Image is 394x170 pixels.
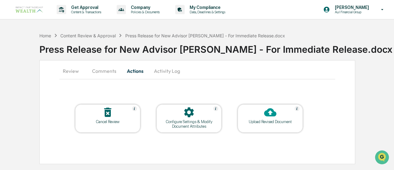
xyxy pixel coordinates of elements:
[161,119,217,129] div: Configure Settings & Modify Document Attributes
[243,119,298,124] div: Upload Revised Document
[66,10,104,14] p: Content & Transactions
[6,47,17,58] img: 1746055101610-c473b297-6a78-478c-a979-82029cc54cd1
[4,75,42,86] a: 🖐️Preclearance
[42,75,79,86] a: 🗄️Attestations
[43,104,74,109] a: Powered byPylon
[6,78,11,83] div: 🖐️
[121,64,149,78] button: Actions
[213,106,218,111] img: Help
[61,104,74,109] span: Pylon
[4,87,41,98] a: 🔎Data Lookup
[330,10,372,14] p: Aul Financial Group
[39,33,51,38] div: Home
[12,77,40,84] span: Preclearance
[6,90,11,95] div: 🔎
[87,64,121,78] button: Comments
[6,13,112,23] p: How can we help?
[185,10,228,14] p: Data, Deadlines & Settings
[295,106,300,111] img: Help
[125,33,285,38] div: Press Release for New Advisor [PERSON_NAME] - For Immediate Release.docx
[66,5,104,10] p: Get Approval
[21,53,78,58] div: We're available if you need us!
[45,78,50,83] div: 🗄️
[21,47,101,53] div: Start new chat
[15,6,44,14] img: logo
[105,49,112,56] button: Start new chat
[126,5,163,10] p: Company
[59,64,87,78] button: Review
[80,119,135,124] div: Cancel Review
[330,5,372,10] p: [PERSON_NAME]
[12,89,39,95] span: Data Lookup
[132,106,137,111] img: Help
[39,39,394,55] div: Press Release for New Advisor [PERSON_NAME] - For Immediate Release.docx
[374,150,391,166] iframe: Open customer support
[149,64,185,78] button: Activity Log
[126,10,163,14] p: Policies & Documents
[60,33,116,38] div: Content Review & Approval
[59,64,335,78] div: secondary tabs example
[185,5,228,10] p: My Compliance
[51,77,76,84] span: Attestations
